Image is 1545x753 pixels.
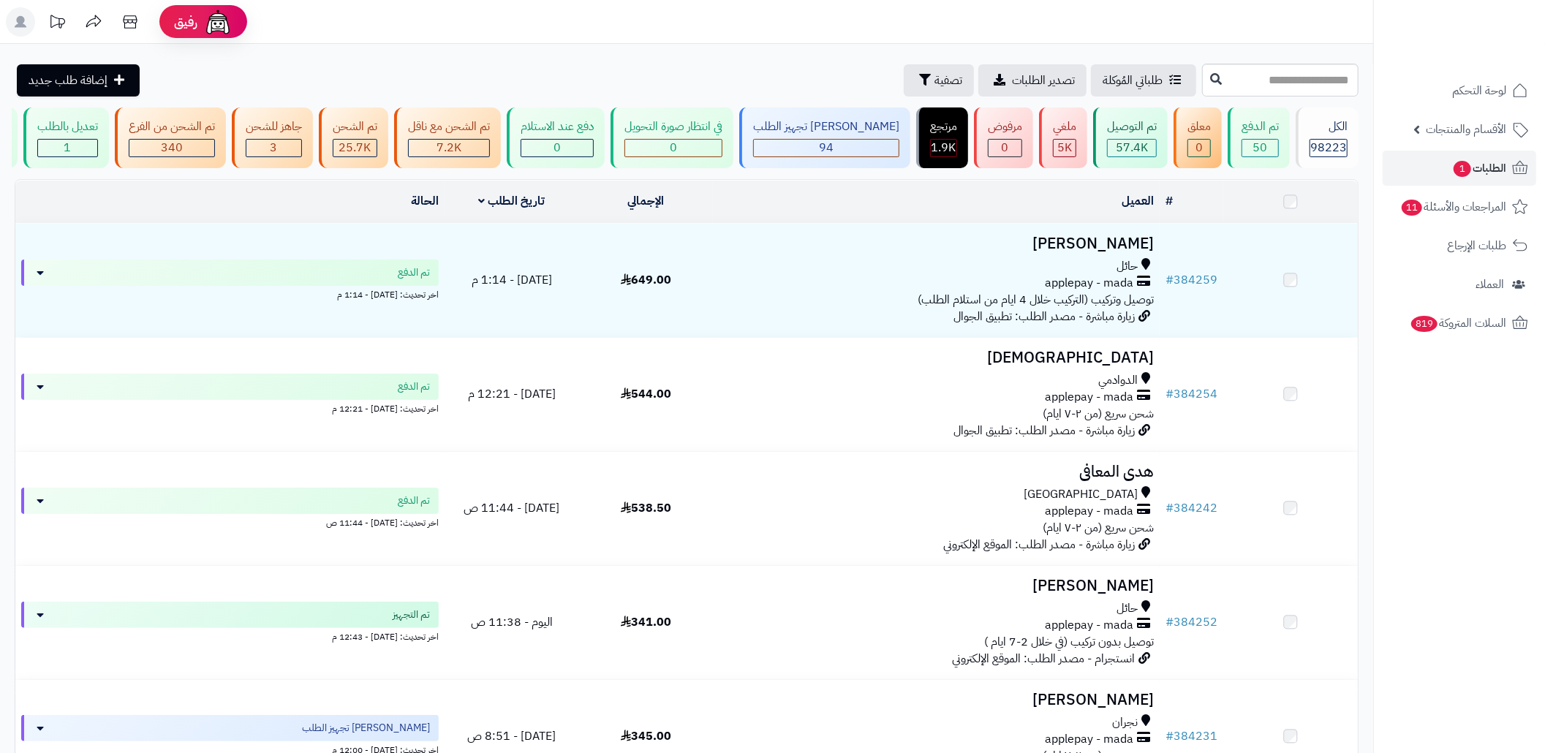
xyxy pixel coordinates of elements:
[411,192,439,210] a: الحالة
[1452,80,1506,101] span: لوحة التحكم
[1117,258,1138,275] span: حائل
[971,107,1036,168] a: مرفوض 0
[468,385,556,403] span: [DATE] - 12:21 م
[38,140,97,156] div: 1
[625,140,722,156] div: 0
[29,72,107,89] span: إضافة طلب جديد
[1054,140,1076,156] div: 5031
[1383,189,1536,224] a: المراجعات والأسئلة11
[608,107,736,168] a: في انتظار صورة التحويل 0
[1426,119,1506,140] span: الأقسام والمنتجات
[112,107,229,168] a: تم الشحن من الفرع 340
[1053,118,1076,135] div: ملغي
[1410,313,1506,333] span: السلات المتروكة
[943,536,1135,553] span: زيارة مباشرة - مصدر الطلب: الموقع الإلكتروني
[246,118,302,135] div: جاهز للشحن
[753,118,899,135] div: [PERSON_NAME] تجهيز الطلب
[1383,228,1536,263] a: طلبات الإرجاع
[1036,107,1090,168] a: ملغي 5K
[1447,235,1506,256] span: طلبات الإرجاع
[554,139,561,156] span: 0
[1476,274,1504,295] span: العملاء
[333,140,377,156] div: 25713
[1195,139,1203,156] span: 0
[1045,275,1133,292] span: applepay - mada
[621,613,671,631] span: 341.00
[1452,158,1506,178] span: الطلبات
[1383,267,1536,302] a: العملاء
[467,727,556,745] span: [DATE] - 8:51 ص
[1166,499,1217,517] a: #384242
[1166,271,1174,289] span: #
[719,235,1154,252] h3: [PERSON_NAME]
[1166,727,1174,745] span: #
[20,107,112,168] a: تعديل بالطلب 1
[1108,140,1156,156] div: 57429
[521,118,594,135] div: دفع عند الاستلام
[271,139,278,156] span: 3
[984,633,1154,651] span: توصيل بدون تركيب (في خلال 2-7 ايام )
[521,140,593,156] div: 0
[478,192,545,210] a: تاريخ الطلب
[1310,118,1348,135] div: الكل
[408,118,490,135] div: تم الشحن مع ناقل
[754,140,899,156] div: 94
[504,107,608,168] a: دفع عند الاستلام 0
[624,118,722,135] div: في انتظار صورة التحويل
[1122,192,1154,210] a: العميل
[203,7,233,37] img: ai-face.png
[952,650,1135,667] span: انستجرام - مصدر الطلب: الموقع الإلكتروني
[1090,107,1171,168] a: تم التوصيل 57.4K
[302,721,430,735] span: [PERSON_NAME] تجهيز الطلب
[398,493,430,508] span: تم الدفع
[931,140,956,156] div: 1874
[246,140,301,156] div: 3
[471,613,553,631] span: اليوم - 11:38 ص
[1166,613,1217,631] a: #384252
[1400,197,1506,217] span: المراجعات والأسئلة
[21,400,439,415] div: اخر تحديث: [DATE] - 12:21 م
[1242,118,1279,135] div: تم الدفع
[398,379,430,394] span: تم الدفع
[1045,617,1133,634] span: applepay - mada
[1012,72,1075,89] span: تصدير الطلبات
[1166,727,1217,745] a: #384231
[1103,72,1163,89] span: طلباتي المُوكلة
[1171,107,1225,168] a: معلق 0
[1117,600,1138,617] span: حائل
[1383,306,1536,341] a: السلات المتروكة819
[1043,405,1154,423] span: شحن سريع (من ٢-٧ ايام)
[1166,192,1173,210] a: #
[670,139,677,156] span: 0
[1091,64,1196,97] a: طلباتي المُوكلة
[1166,385,1174,403] span: #
[621,385,671,403] span: 544.00
[1402,200,1423,216] span: 11
[21,628,439,643] div: اخر تحديث: [DATE] - 12:43 م
[1112,714,1138,731] span: نجران
[1024,486,1138,503] span: [GEOGRAPHIC_DATA]
[621,499,671,517] span: 538.50
[719,463,1154,480] h3: هدى المعافى
[1383,151,1536,186] a: الطلبات1
[1116,139,1148,156] span: 57.4K
[1187,118,1211,135] div: معلق
[339,139,371,156] span: 25.7K
[333,118,377,135] div: تم الشحن
[1045,389,1133,406] span: applepay - mada
[1166,613,1174,631] span: #
[1043,519,1154,537] span: شحن سريع (من ٢-٧ ايام)
[472,271,552,289] span: [DATE] - 1:14 م
[17,64,140,97] a: إضافة طلب جديد
[464,499,559,517] span: [DATE] - 11:44 ص
[934,72,962,89] span: تصفية
[174,13,197,31] span: رفيق
[393,608,430,622] span: تم التجهيز
[1383,73,1536,108] a: لوحة التحكم
[621,727,671,745] span: 345.00
[918,291,1154,309] span: توصيل وتركيب (التركيب خلال 4 ايام من استلام الطلب)
[1002,139,1009,156] span: 0
[719,692,1154,708] h3: [PERSON_NAME]
[932,139,956,156] span: 1.9K
[161,139,183,156] span: 340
